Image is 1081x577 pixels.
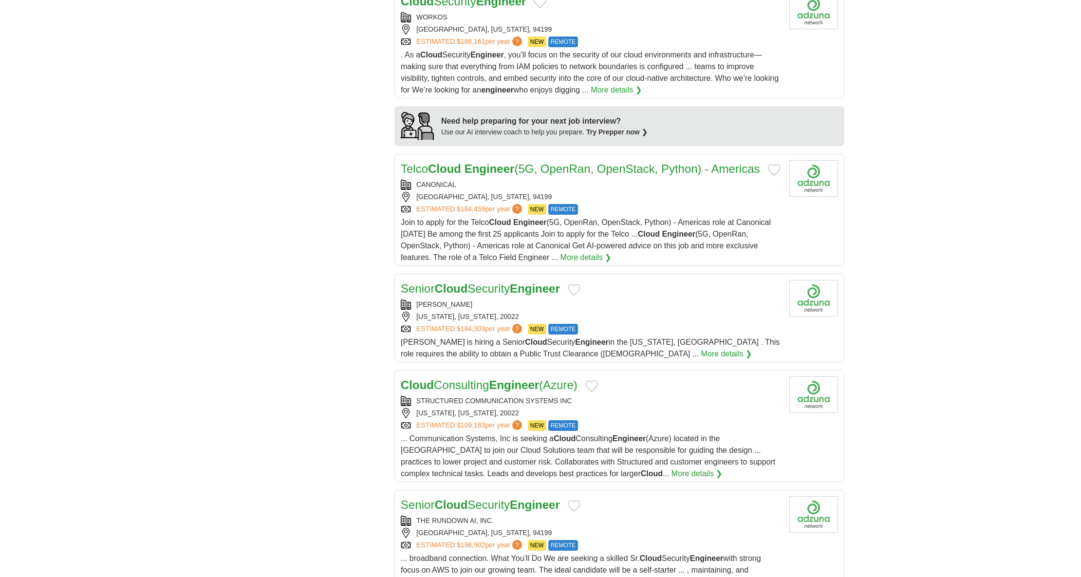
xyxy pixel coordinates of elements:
strong: Engineer [510,498,560,511]
div: CANONICAL [401,180,782,190]
img: Company logo [789,496,838,533]
a: ESTIMATED:$109,183per year? [416,420,524,431]
strong: Cloud [401,378,434,391]
strong: Cloud [420,51,442,59]
strong: Engineer [510,282,560,295]
div: [GEOGRAPHIC_DATA], [US_STATE], 94199 [401,192,782,202]
div: STRUCTURED COMMUNICATION SYSTEMS INC [401,396,782,406]
img: Company logo [789,376,838,413]
button: Add to favorite jobs [768,164,781,176]
strong: Cloud [428,162,461,175]
strong: Engineer [489,378,539,391]
strong: Engineer [465,162,515,175]
div: THE RUNDOWN AI, INC. [401,516,782,526]
div: [PERSON_NAME] [401,299,782,310]
span: NEW [528,420,546,431]
strong: Cloud [554,434,576,443]
span: ? [512,37,522,46]
div: [US_STATE], [US_STATE], 20022 [401,408,782,418]
strong: Engineer [513,218,546,226]
span: NEW [528,540,546,551]
span: REMOTE [548,420,578,431]
span: ? [512,420,522,430]
button: Add to favorite jobs [585,380,598,392]
span: REMOTE [548,540,578,551]
a: More details ❯ [671,468,723,480]
span: REMOTE [548,324,578,335]
span: REMOTE [548,204,578,215]
a: ESTIMATED:$184,459per year? [416,204,524,215]
a: SeniorCloudSecurityEngineer [401,282,560,295]
a: ESTIMATED:$184,303per year? [416,324,524,335]
strong: Cloud [638,230,660,238]
img: Company logo [789,280,838,316]
strong: Cloud [525,338,547,346]
span: NEW [528,324,546,335]
strong: Cloud [434,498,467,511]
span: $184,303 [457,325,485,333]
div: Need help preparing for your next job interview? [441,115,648,127]
img: Company logo [789,160,838,197]
strong: Engineer [470,51,503,59]
a: CloudConsultingEngineer(Azure) [401,378,578,391]
div: Use our AI interview coach to help you prepare. [441,127,648,137]
span: NEW [528,37,546,47]
strong: Engineer [575,338,608,346]
a: ESTIMATED:$196,902per year? [416,540,524,551]
button: Add to favorite jobs [568,500,580,512]
span: [PERSON_NAME] is hiring a Senior Security in the [US_STATE], [GEOGRAPHIC_DATA] . This role requir... [401,338,780,358]
a: TelcoCloud Engineer(5G, OpenRan, OpenStack, Python) - Americas [401,162,760,175]
span: NEW [528,204,546,215]
div: [GEOGRAPHIC_DATA], [US_STATE], 94199 [401,528,782,538]
strong: Cloud [640,554,662,562]
span: ? [512,324,522,334]
strong: Engineer [613,434,646,443]
span: $109,183 [457,421,485,429]
a: Try Prepper now ❯ [586,128,648,136]
div: WORKOS [401,12,782,22]
span: $188,161 [457,37,485,45]
span: $184,459 [457,205,485,213]
strong: Engineer [690,554,723,562]
div: [GEOGRAPHIC_DATA], [US_STATE], 94199 [401,24,782,35]
strong: Cloud [434,282,467,295]
a: ESTIMATED:$188,161per year? [416,37,524,47]
span: Join to apply for the Telco (5G, OpenRan, OpenStack, Python) - Americas role at Canonical [DATE] ... [401,218,771,261]
a: More details ❯ [591,84,642,96]
div: [US_STATE], [US_STATE], 20022 [401,312,782,322]
a: More details ❯ [560,252,612,263]
a: More details ❯ [701,348,752,360]
span: . As a Security , you’ll focus on the security of our cloud environments and infrastructure—makin... [401,51,779,94]
span: ? [512,540,522,550]
strong: Cloud [641,469,663,478]
span: REMOTE [548,37,578,47]
span: $196,902 [457,541,485,549]
span: ... Communication Systems, Inc is seeking a Consulting (Azure) located in the [GEOGRAPHIC_DATA] t... [401,434,775,478]
a: SeniorCloudSecurityEngineer [401,498,560,511]
strong: Cloud [489,218,511,226]
span: ? [512,204,522,214]
strong: Engineer [662,230,695,238]
button: Add to favorite jobs [568,284,580,296]
strong: engineer [481,86,514,94]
